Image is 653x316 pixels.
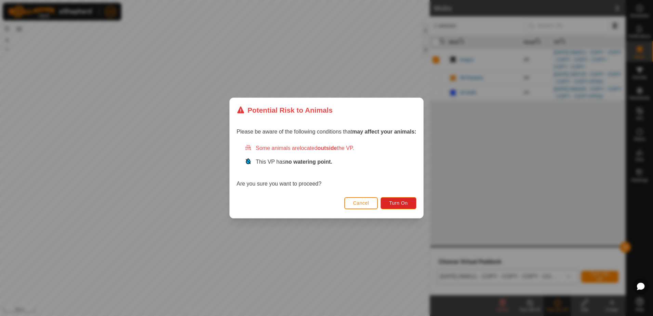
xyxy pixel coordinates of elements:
[237,105,333,115] div: Potential Risk to Animals
[245,144,416,152] div: Some animals are
[381,197,416,209] button: Turn On
[285,159,332,165] strong: no watering point.
[353,200,369,206] span: Cancel
[318,145,337,151] strong: outside
[300,145,354,151] span: located the VP.
[256,159,332,165] span: This VP has
[389,200,408,206] span: Turn On
[237,144,416,188] div: Are you sure you want to proceed?
[344,197,378,209] button: Cancel
[352,129,416,135] strong: may affect your animals:
[237,129,416,135] span: Please be aware of the following conditions that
